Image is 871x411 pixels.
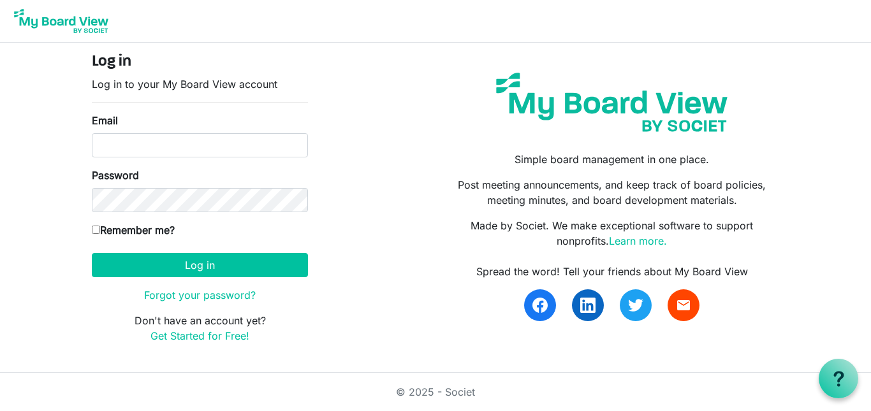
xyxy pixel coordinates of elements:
img: twitter.svg [628,298,643,313]
label: Email [92,113,118,128]
p: Post meeting announcements, and keep track of board policies, meeting minutes, and board developm... [445,177,779,208]
span: email [676,298,691,313]
p: Don't have an account yet? [92,313,308,343]
button: Log in [92,253,308,277]
p: Made by Societ. We make exceptional software to support nonprofits. [445,218,779,249]
p: Simple board management in one place. [445,152,779,167]
a: Get Started for Free! [150,329,249,342]
img: linkedin.svg [580,298,596,313]
img: my-board-view-societ.svg [487,63,737,141]
label: Remember me? [92,222,175,238]
img: My Board View Logo [10,5,112,37]
h4: Log in [92,53,308,71]
a: email [668,289,699,321]
input: Remember me? [92,226,100,234]
div: Spread the word! Tell your friends about My Board View [445,264,779,279]
a: © 2025 - Societ [396,386,475,398]
a: Forgot your password? [144,289,256,301]
img: facebook.svg [532,298,548,313]
label: Password [92,168,139,183]
a: Learn more. [609,234,667,247]
p: Log in to your My Board View account [92,76,308,92]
